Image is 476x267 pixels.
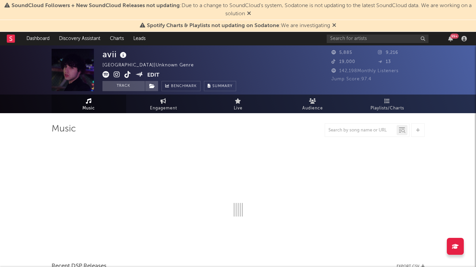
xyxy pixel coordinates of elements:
a: Dashboard [22,32,54,45]
span: Engagement [150,104,177,112]
span: 13 [378,60,391,64]
a: Audience [275,95,350,113]
span: SoundCloud Followers + New SoundCloud Releases not updating [12,3,180,8]
a: Leads [129,32,150,45]
a: Charts [105,32,129,45]
span: Music [82,104,95,112]
span: Live [234,104,243,112]
a: Live [201,95,275,113]
span: Dismiss [332,23,336,28]
span: 5,885 [331,50,352,55]
span: Spotify Charts & Playlists not updating on Sodatone [147,23,279,28]
a: Discovery Assistant [54,32,105,45]
button: 99+ [448,36,453,41]
button: Summary [204,81,236,91]
input: Search by song name or URL [325,128,397,133]
span: Benchmark [171,82,197,90]
span: : We are investigating [147,23,330,28]
span: Jump Score: 97.4 [331,77,372,81]
div: [GEOGRAPHIC_DATA] | Unknown Genre [102,61,202,69]
a: Engagement [126,95,201,113]
div: avii [102,49,128,60]
span: Audience [302,104,323,112]
button: Edit [147,71,159,80]
button: Track [102,81,145,91]
span: 142,198 Monthly Listeners [331,69,399,73]
a: Benchmark [161,81,201,91]
span: 19,000 [331,60,355,64]
span: : Due to a change to SoundCloud's system, Sodatone is not updating to the latest SoundCloud data.... [12,3,472,17]
div: 99 + [450,34,459,39]
a: Playlists/Charts [350,95,425,113]
span: Dismiss [247,11,251,17]
span: 9,216 [378,50,398,55]
input: Search for artists [327,35,429,43]
a: Music [52,95,126,113]
span: Summary [212,84,232,88]
span: Playlists/Charts [370,104,404,112]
